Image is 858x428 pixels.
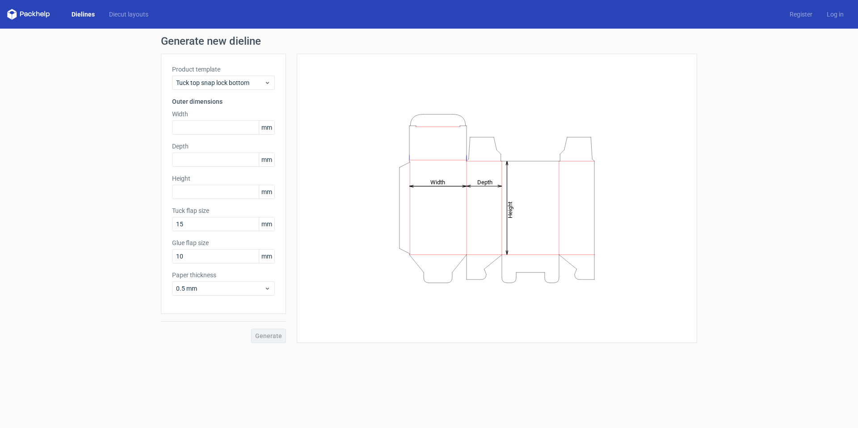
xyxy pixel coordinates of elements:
[259,217,274,231] span: mm
[161,36,697,47] h1: Generate new dieline
[176,284,264,293] span: 0.5 mm
[259,153,274,166] span: mm
[430,178,445,185] tspan: Width
[172,174,275,183] label: Height
[259,185,274,199] span: mm
[172,110,275,119] label: Width
[259,250,274,263] span: mm
[507,201,513,218] tspan: Height
[820,10,851,19] a: Log in
[172,65,275,74] label: Product template
[259,121,274,134] span: mm
[64,10,102,19] a: Dielines
[172,206,275,215] label: Tuck flap size
[477,178,492,185] tspan: Depth
[782,10,820,19] a: Register
[102,10,156,19] a: Diecut layouts
[172,142,275,151] label: Depth
[176,78,264,87] span: Tuck top snap lock bottom
[172,271,275,280] label: Paper thickness
[172,97,275,106] h3: Outer dimensions
[172,238,275,247] label: Glue flap size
